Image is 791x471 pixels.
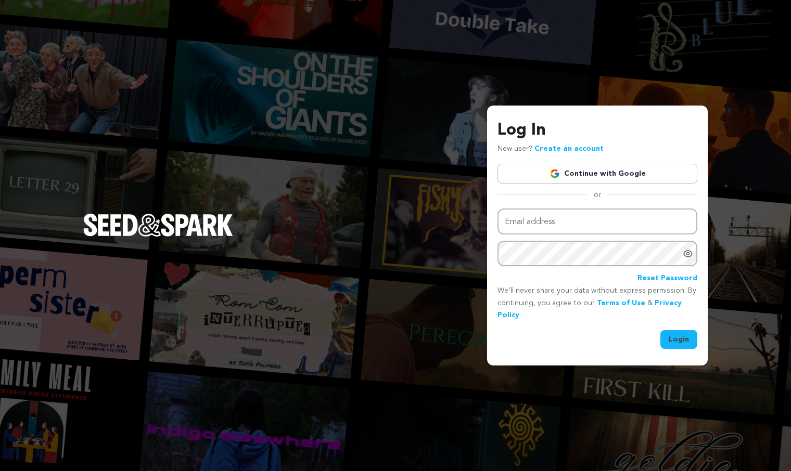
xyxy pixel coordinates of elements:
a: Show password as plain text. Warning: this will display your password on the screen. [683,248,693,259]
button: Login [660,330,697,349]
img: Google logo [550,168,560,179]
a: Terms of Use [597,299,645,307]
input: Email address [497,208,697,235]
p: We’ll never share your data without express permission. By continuing, you agree to our & . [497,285,697,322]
p: New user? [497,143,604,155]
a: Reset Password [637,272,697,285]
h3: Log In [497,118,697,143]
a: Seed&Spark Homepage [83,214,233,257]
img: Seed&Spark Logo [83,214,233,237]
span: or [588,190,607,200]
a: Create an account [534,145,604,152]
a: Continue with Google [497,164,697,184]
